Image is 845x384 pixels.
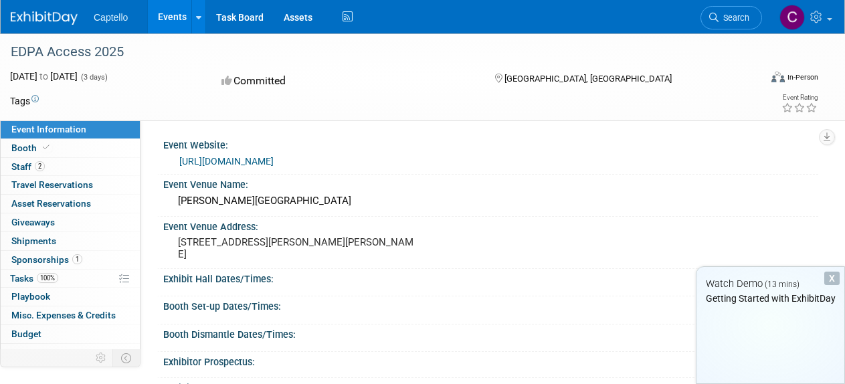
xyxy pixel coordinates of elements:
span: Event Information [11,124,86,134]
div: In-Person [787,72,818,82]
span: Tasks [10,273,58,284]
div: Booth Dismantle Dates/Times: [163,324,818,341]
span: Shipments [11,235,56,246]
div: Exhibitor Prospectus: [163,352,818,369]
div: Dismiss [824,272,840,285]
span: Misc. Expenses & Credits [11,310,116,320]
a: Budget [1,325,140,343]
div: EDPA Access 2025 [6,40,749,64]
div: Event Format [700,70,818,90]
span: Budget [11,328,41,339]
a: Travel Reservations [1,176,140,194]
a: Sponsorships1 [1,251,140,269]
img: Format-Inperson.png [771,72,785,82]
div: [PERSON_NAME][GEOGRAPHIC_DATA] [173,191,808,211]
span: Asset Reservations [11,198,91,209]
span: Travel Reservations [11,179,93,190]
a: Search [700,6,762,29]
a: Tasks100% [1,270,140,288]
i: Booth reservation complete [43,144,50,151]
span: ROI, Objectives & ROO [11,347,101,358]
a: Shipments [1,232,140,250]
span: [DATE] [DATE] [10,71,78,82]
a: ROI, Objectives & ROO [1,344,140,362]
a: Asset Reservations [1,195,140,213]
span: (13 mins) [765,280,800,289]
span: 1 [72,254,82,264]
div: Getting Started with ExhibitDay [696,292,844,305]
span: to [37,71,50,82]
div: Committed [217,70,474,93]
a: Event Information [1,120,140,138]
div: Event Rating [781,94,818,101]
span: Sponsorships [11,254,82,265]
span: Booth [11,142,52,153]
td: Tags [10,94,39,108]
span: Giveaways [11,217,55,227]
img: Candice Bakke [779,5,805,30]
div: Event Venue Name: [163,175,818,191]
div: Event Venue Address: [163,217,818,233]
div: Watch Demo [696,277,844,291]
a: Giveaways [1,213,140,231]
a: Playbook [1,288,140,306]
a: Staff2 [1,158,140,176]
span: Playbook [11,291,50,302]
td: Toggle Event Tabs [113,349,140,367]
a: [URL][DOMAIN_NAME] [179,156,274,167]
a: Misc. Expenses & Credits [1,306,140,324]
span: Captello [94,12,128,23]
span: [GEOGRAPHIC_DATA], [GEOGRAPHIC_DATA] [504,74,672,84]
div: Exhibit Hall Dates/Times: [163,269,818,286]
span: 2 [35,161,45,171]
span: (3 days) [80,73,108,82]
div: Event Website: [163,135,818,152]
span: Search [719,13,749,23]
img: ExhibitDay [11,11,78,25]
div: Booth Set-up Dates/Times: [163,296,818,313]
td: Personalize Event Tab Strip [90,349,113,367]
span: Staff [11,161,45,172]
span: 100% [37,273,58,283]
a: Booth [1,139,140,157]
pre: [STREET_ADDRESS][PERSON_NAME][PERSON_NAME] [178,236,421,260]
